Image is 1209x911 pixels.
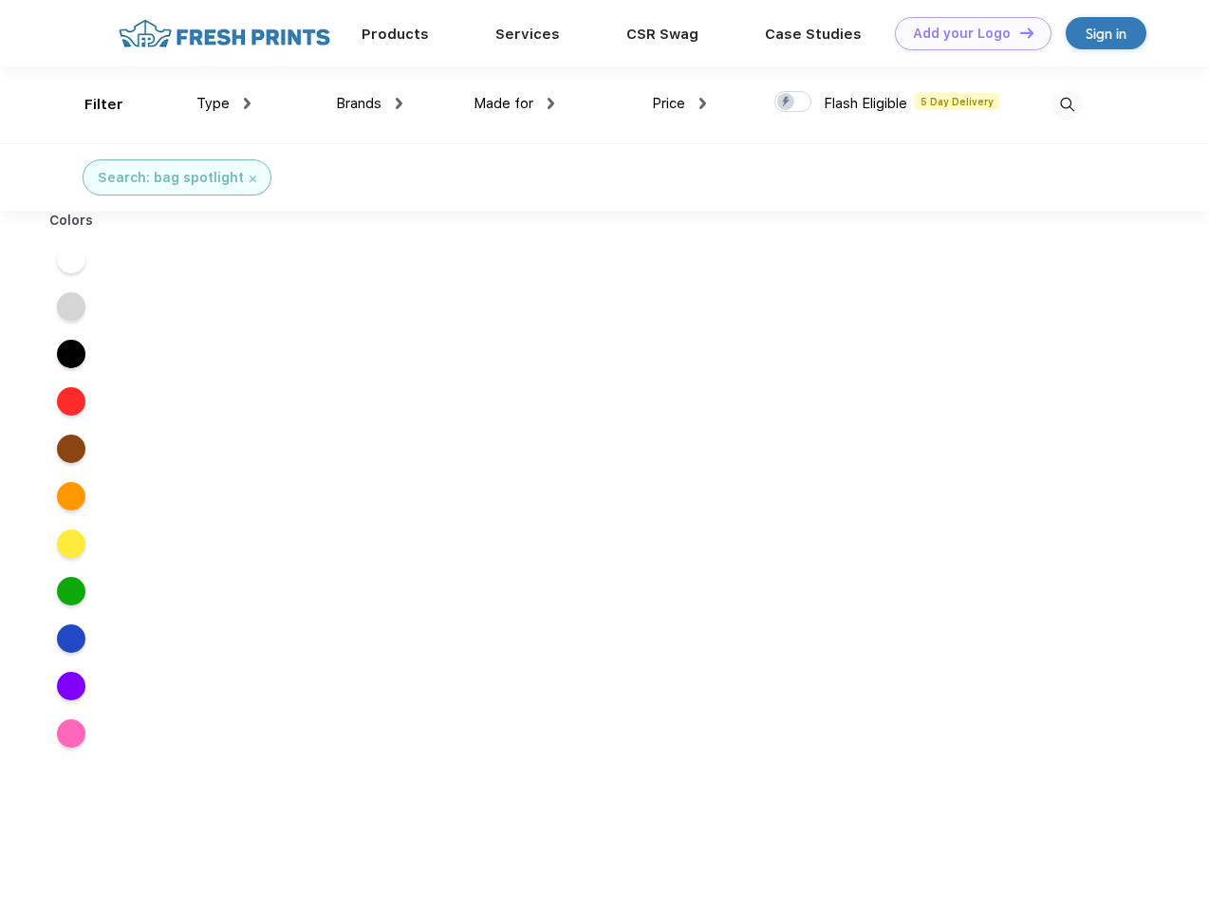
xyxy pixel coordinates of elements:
[913,26,1011,42] div: Add your Logo
[824,95,907,112] span: Flash Eligible
[548,98,554,109] img: dropdown.png
[1020,28,1033,38] img: DT
[1051,89,1083,121] img: desktop_search.svg
[196,95,230,112] span: Type
[699,98,706,109] img: dropdown.png
[244,98,251,109] img: dropdown.png
[1086,23,1126,45] div: Sign in
[336,95,381,112] span: Brands
[474,95,533,112] span: Made for
[396,98,402,109] img: dropdown.png
[362,26,429,43] a: Products
[250,176,256,182] img: filter_cancel.svg
[98,168,244,188] div: Search: bag spotlight
[35,211,108,231] div: Colors
[652,95,685,112] span: Price
[113,17,336,50] img: fo%20logo%202.webp
[1066,17,1146,49] a: Sign in
[915,93,999,110] span: 5 Day Delivery
[84,94,123,116] div: Filter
